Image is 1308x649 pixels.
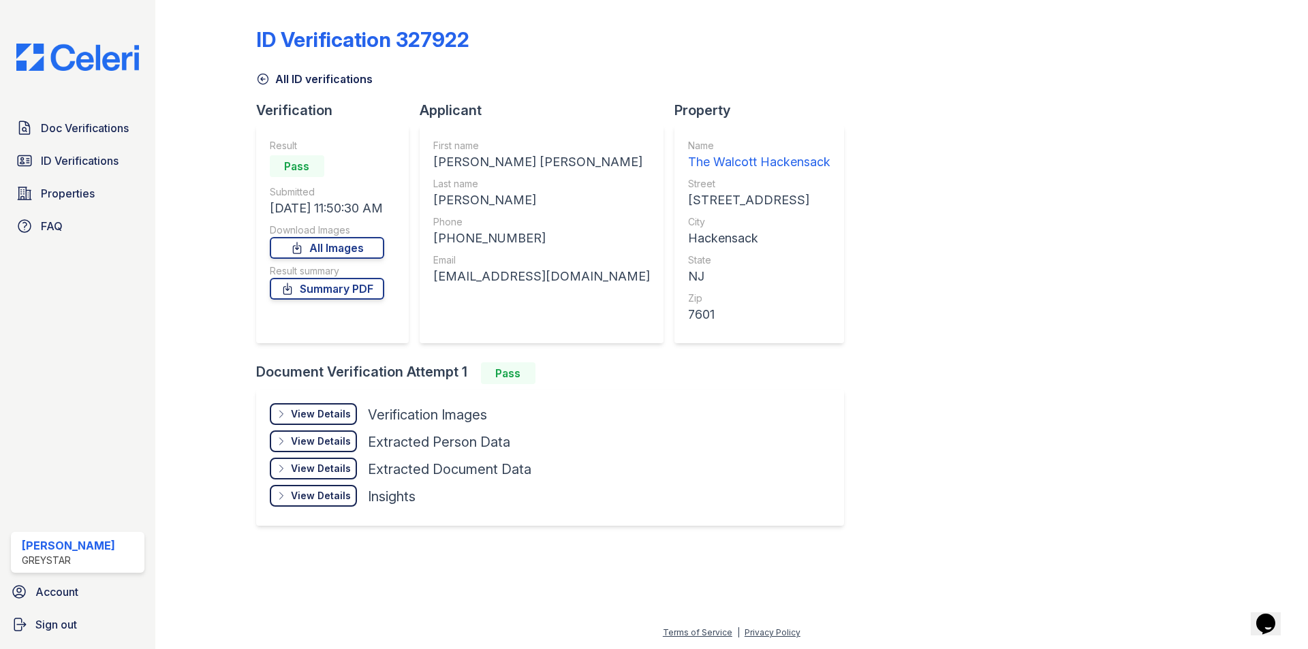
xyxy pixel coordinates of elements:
div: Phone [433,215,650,229]
div: Street [688,177,830,191]
div: Document Verification Attempt 1 [256,362,855,384]
div: Greystar [22,554,115,567]
a: Account [5,578,150,605]
span: FAQ [41,218,63,234]
span: Doc Verifications [41,120,129,136]
a: Doc Verifications [11,114,144,142]
div: [PERSON_NAME] [PERSON_NAME] [433,153,650,172]
span: Account [35,584,78,600]
div: Email [433,253,650,267]
div: [PERSON_NAME] [433,191,650,210]
a: Properties [11,180,144,207]
div: Last name [433,177,650,191]
div: Submitted [270,185,384,199]
div: [DATE] 11:50:30 AM [270,199,384,218]
div: Applicant [420,101,674,120]
a: Sign out [5,611,150,638]
span: Sign out [35,616,77,633]
div: View Details [291,434,351,448]
a: Name The Walcott Hackensack [688,139,830,172]
a: Privacy Policy [745,627,800,637]
div: State [688,253,830,267]
div: View Details [291,462,351,475]
a: ID Verifications [11,147,144,174]
div: [PHONE_NUMBER] [433,229,650,248]
div: [EMAIL_ADDRESS][DOMAIN_NAME] [433,267,650,286]
div: The Walcott Hackensack [688,153,830,172]
div: First name [433,139,650,153]
div: Hackensack [688,229,830,248]
div: Insights [368,487,416,506]
div: NJ [688,267,830,286]
iframe: chat widget [1251,595,1294,635]
div: Pass [270,155,324,177]
div: Result summary [270,264,384,278]
div: Extracted Document Data [368,460,531,479]
div: Pass [481,362,535,384]
div: Zip [688,291,830,305]
div: | [737,627,740,637]
a: FAQ [11,212,144,240]
div: Verification Images [368,405,487,424]
div: ID Verification 327922 [256,27,469,52]
div: 7601 [688,305,830,324]
div: View Details [291,489,351,503]
img: CE_Logo_Blue-a8612792a0a2168367f1c8372b55b34899dd931a85d93a1a3d3e32e68fde9ad4.png [5,44,150,71]
span: Properties [41,185,95,202]
a: Terms of Service [663,627,732,637]
div: Verification [256,101,420,120]
span: ID Verifications [41,153,119,169]
div: Name [688,139,830,153]
div: Download Images [270,223,384,237]
div: [PERSON_NAME] [22,537,115,554]
div: View Details [291,407,351,421]
div: Extracted Person Data [368,432,510,452]
div: City [688,215,830,229]
div: Property [674,101,855,120]
div: Result [270,139,384,153]
a: All Images [270,237,384,259]
div: [STREET_ADDRESS] [688,191,830,210]
a: Summary PDF [270,278,384,300]
a: All ID verifications [256,71,373,87]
